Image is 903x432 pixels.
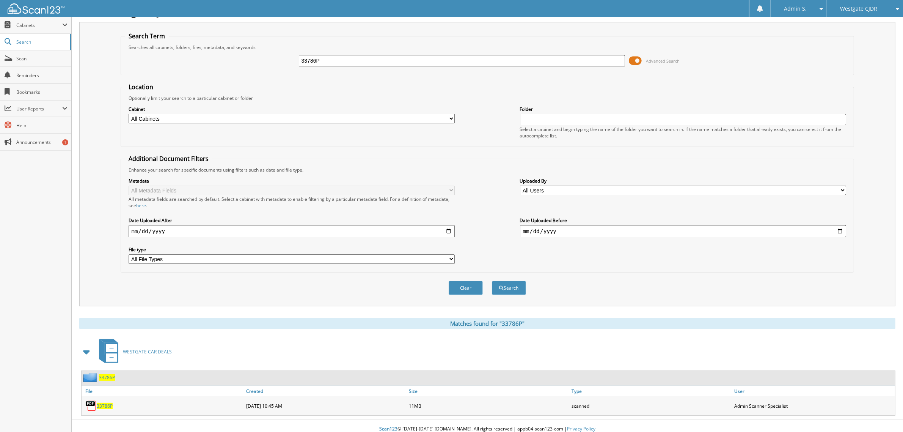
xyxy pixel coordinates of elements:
span: Reminders [16,72,68,79]
span: Search [16,39,66,45]
div: [DATE] 10:45 AM [244,398,407,413]
label: Date Uploaded After [129,217,455,224]
label: Cabinet [129,106,455,112]
input: end [520,225,846,237]
a: Privacy Policy [567,426,595,432]
div: scanned [570,398,732,413]
label: Metadata [129,178,455,184]
label: Uploaded By [520,178,846,184]
img: folder2.png [83,373,99,382]
a: WESTGATE CAR DEALS [94,337,172,367]
span: Announcements [16,139,68,145]
div: Searches all cabinets, folders, files, metadata, and keywords [125,44,850,50]
button: Clear [449,281,483,295]
img: scan123-logo-white.svg [8,3,64,14]
div: Enhance your search for specific documents using filters such as date and file type. [125,167,850,173]
a: Type [570,386,732,396]
div: Select a cabinet and begin typing the name of the folder you want to search in. If the name match... [520,126,846,139]
a: 33786P [97,403,113,409]
img: PDF.png [85,400,97,412]
legend: Search Term [125,32,169,40]
a: here [136,202,146,209]
span: User Reports [16,106,62,112]
div: 1 [62,139,68,145]
span: Westgate CJDR [840,6,877,11]
span: Help [16,122,68,129]
legend: Location [125,83,157,91]
a: Size [407,386,570,396]
span: Scan123 [379,426,397,432]
legend: Additional Document Filters [125,155,212,163]
div: 11MB [407,398,570,413]
a: User [732,386,895,396]
div: Optionally limit your search to a particular cabinet or folder [125,95,850,101]
div: All metadata fields are searched by default. Select a cabinet with metadata to enable filtering b... [129,196,455,209]
button: Search [492,281,526,295]
span: Scan [16,55,68,62]
span: Bookmarks [16,89,68,95]
span: Cabinets [16,22,62,28]
div: Admin Scanner Specialist [732,398,895,413]
label: Date Uploaded Before [520,217,846,224]
label: File type [129,246,455,253]
span: WESTGATE CAR DEALS [123,348,172,355]
span: Advanced Search [646,58,680,64]
label: Folder [520,106,846,112]
div: Matches found for "33786P" [79,318,895,329]
input: start [129,225,455,237]
a: Created [244,386,407,396]
a: File [82,386,244,396]
span: Admin S. [784,6,807,11]
a: 33786P [99,374,115,381]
